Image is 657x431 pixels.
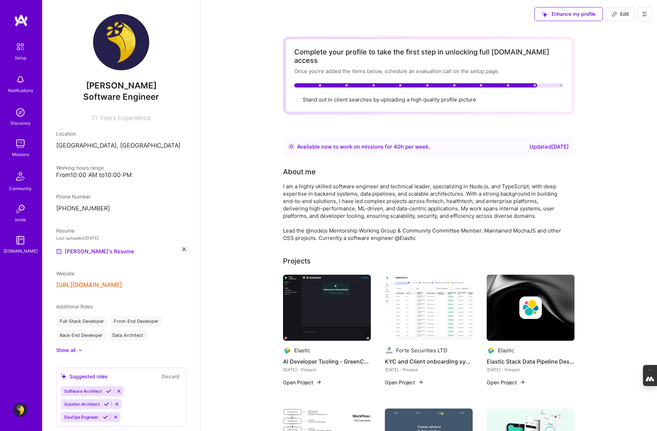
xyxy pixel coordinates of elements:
[283,379,322,386] button: Open Project
[534,7,603,21] button: Enhance my profile
[56,228,74,234] span: Resume
[64,401,100,407] span: Solution Architect
[12,151,29,158] div: Missions
[106,388,111,394] i: Accept
[64,388,102,394] span: Software Architect
[56,247,134,256] a: [PERSON_NAME]'s Resume
[110,316,162,327] div: Front-End Developer
[487,357,574,366] h4: Elastic Stack Data Pipeline Design
[13,105,27,119] img: discovery
[13,39,28,54] img: setup
[56,142,186,150] p: [GEOGRAPHIC_DATA], [GEOGRAPHIC_DATA]
[61,373,67,379] i: icon SuggestedTeams
[15,54,26,61] div: Setup
[92,114,97,122] span: 11
[283,357,371,366] h4: AI Developer Tooling - GreenCheck
[542,11,596,18] span: Enhance my profile
[612,11,629,18] span: Edit
[109,330,147,341] div: Data Architect
[385,275,473,341] img: KYC and Client onboarding system
[56,270,74,276] span: Website
[11,119,31,127] div: Discovery
[13,137,27,151] img: teamwork
[56,80,186,91] span: [PERSON_NAME]
[487,275,574,341] img: cover
[396,347,447,354] div: Forte Securities LTD
[56,234,186,242] div: Last uploaded: [DATE]
[487,379,525,386] button: Open Project
[498,347,514,354] div: Elastic
[56,303,93,309] span: Additional Roles
[487,346,495,355] img: Company logo
[103,414,108,420] i: Accept
[56,281,122,289] button: [URL][DOMAIN_NAME]
[385,366,473,373] div: [DATE] - Present
[283,166,316,177] div: About me
[113,414,118,420] i: Reject
[520,379,525,385] img: arrow-right
[99,114,151,122] span: Years Experience
[12,403,29,417] a: User Avatar
[289,144,294,149] img: Availability
[385,346,393,355] img: Company logo
[283,183,564,242] div: I am a highly skilled software engineer and technical leader, specializing in Node.js, and TypeSc...
[13,403,27,417] img: User Avatar
[56,130,186,137] div: Location
[61,373,108,380] div: Suggested roles
[283,346,291,355] img: Company logo
[56,171,186,179] div: From 10:00 AM to 10:00 PM
[93,14,149,70] img: User Avatar
[283,275,371,341] img: AI Developer Tooling - GreenCheck
[283,256,311,266] div: Projects
[303,96,476,103] div: Stand out in client searches by uploading a high quality profile picture
[56,249,62,254] img: Resume
[56,204,186,213] p: [PHONE_NUMBER]
[283,366,371,373] div: [DATE] - Present
[316,379,322,385] img: arrow-right
[542,12,547,17] i: icon SuggestedTeams
[294,48,563,65] div: Complete your profile to take the first step in unlocking full [DOMAIN_NAME] access
[606,7,635,21] button: Edit
[385,379,423,386] button: Open Project
[530,143,569,151] div: Updated [DATE]
[13,202,27,216] img: Invite
[64,414,99,420] span: DevOps Engineer
[487,366,574,373] div: [DATE] - Present
[8,87,33,94] div: Notifications
[12,168,29,185] img: Community
[297,143,430,151] div: Available now to work on missions for h per week .
[15,216,26,223] div: Invite
[14,14,28,27] img: logo
[104,401,109,407] i: Accept
[9,185,32,192] div: Community
[385,357,473,366] h4: KYC and Client onboarding system
[159,372,182,380] button: Discard
[4,247,38,255] div: [DOMAIN_NAME]
[116,388,121,394] i: Reject
[13,233,27,247] img: guide book
[56,165,104,171] span: Working hours range
[56,330,106,341] div: Back-End Developer
[294,347,310,354] div: Elastic
[394,143,401,150] span: 40
[519,296,542,319] img: Company logo
[56,316,107,327] div: Full-Stack Developer
[56,347,75,354] div: Show all
[83,92,159,102] span: Software Engineer
[114,401,119,407] i: Reject
[13,73,27,87] img: bell
[182,247,186,251] i: icon Close
[418,379,423,385] img: arrow-right
[294,67,563,75] div: Once you’re added the items below, schedule an evaluation call on the setup page.
[56,194,91,200] span: Phone Number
